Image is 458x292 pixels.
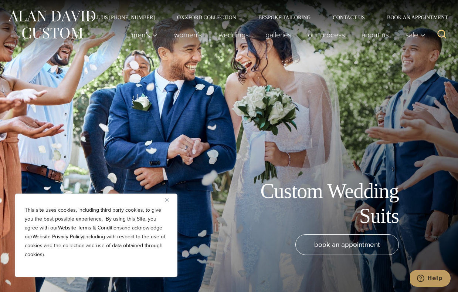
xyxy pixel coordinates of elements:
a: Call Us [PHONE_NUMBER] [75,15,166,20]
a: weddings [210,27,257,42]
a: Book an Appointment [376,15,451,20]
nav: Primary Navigation [123,27,430,42]
a: Our Process [300,27,353,42]
a: Bespoke Tailoring [247,15,322,20]
a: Contact Us [322,15,376,20]
button: Men’s sub menu toggle [123,27,166,42]
a: Website Privacy Policy [33,233,83,241]
iframe: Opens a widget where you can chat to one of our agents [410,270,451,288]
a: book an appointment [295,234,399,255]
a: Women’s [166,27,210,42]
button: Sale sub menu toggle [397,27,430,42]
a: About Us [353,27,397,42]
a: Website Terms & Conditions [58,224,122,232]
button: Close [165,195,174,204]
p: This site uses cookies, including third party cookies, to give you the best possible experience. ... [25,206,167,259]
img: Close [165,198,169,202]
a: Oxxford Collection [166,15,247,20]
button: View Search Form [433,26,451,44]
span: book an appointment [314,239,380,250]
h1: Custom Wedding Suits [233,179,399,228]
a: Galleries [257,27,300,42]
img: Alan David Custom [7,8,96,41]
nav: Secondary Navigation [75,15,451,20]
